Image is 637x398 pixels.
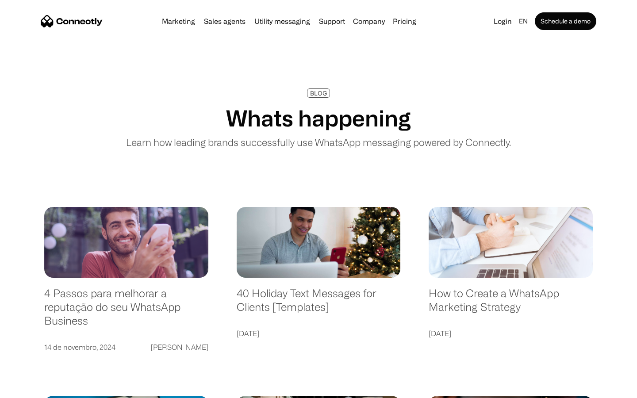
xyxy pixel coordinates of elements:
div: [DATE] [237,327,259,340]
div: 14 de novembro, 2024 [44,341,115,353]
a: Sales agents [200,18,249,25]
aside: Language selected: English [9,383,53,395]
p: Learn how leading brands successfully use WhatsApp messaging powered by Connectly. [126,135,511,149]
div: [PERSON_NAME] [151,341,208,353]
div: BLOG [310,90,327,96]
a: 40 Holiday Text Messages for Clients [Templates] [237,287,401,322]
h1: Whats happening [226,105,411,131]
a: How to Create a WhatsApp Marketing Strategy [429,287,593,322]
ul: Language list [18,383,53,395]
a: Pricing [389,18,420,25]
a: Support [315,18,349,25]
a: Marketing [158,18,199,25]
div: en [519,15,528,27]
div: [DATE] [429,327,451,340]
a: 4 Passos para melhorar a reputação do seu WhatsApp Business [44,287,208,336]
a: Schedule a demo [535,12,596,30]
a: Login [490,15,515,27]
a: Utility messaging [251,18,314,25]
div: Company [353,15,385,27]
